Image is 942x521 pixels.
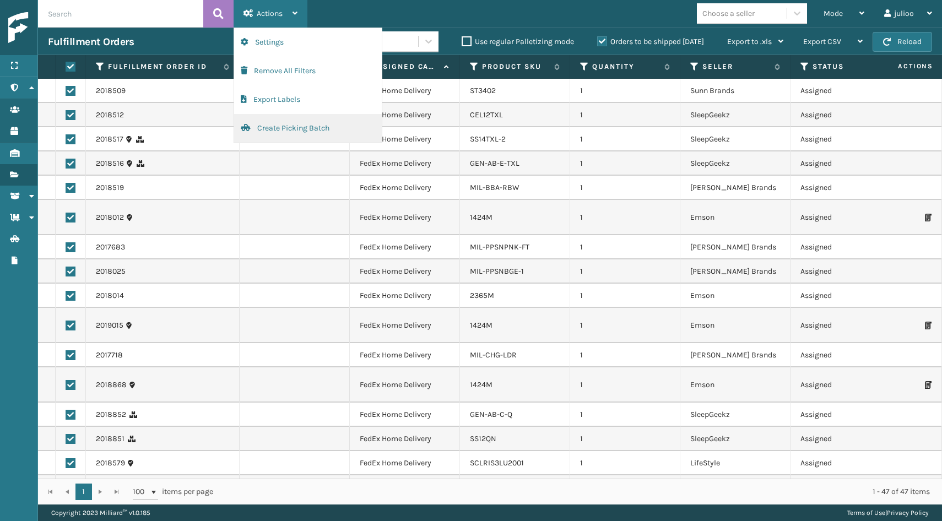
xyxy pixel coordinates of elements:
span: Export CSV [803,37,841,46]
td: Assigned [791,259,901,284]
button: Reload [873,32,932,52]
td: 1 [570,343,680,367]
a: 2018519 [96,182,124,193]
label: Seller [702,62,769,72]
a: 2018851 [96,433,124,444]
td: LifeStyle [680,451,791,475]
td: Emson [680,200,791,235]
label: Orders to be shipped [DATE] [597,37,704,46]
span: 100 [133,486,149,497]
a: MIL-PPSNPNK-FT [470,242,529,252]
a: 2018579 [96,458,125,469]
td: FedEx Home Delivery [350,475,460,500]
span: Mode [824,9,843,18]
td: [PERSON_NAME] Brands [680,176,791,200]
a: SS12QN [470,434,496,443]
a: 2018025 [96,266,126,277]
td: FedEx Home Delivery [350,308,460,343]
td: Emson [680,308,791,343]
a: MIL-PPSNBGE-1 [470,267,524,276]
td: FedEx Home Delivery [350,79,460,103]
label: Quantity [592,62,659,72]
a: 2018512 [96,110,124,121]
a: CEL12TXL [470,110,503,120]
td: 1 [570,259,680,284]
a: SCLRIS3LU2001 [470,458,524,468]
td: SleepGeekz [680,103,791,127]
a: 1424M [470,380,492,389]
td: 1 [570,151,680,176]
td: [PERSON_NAME] Brands [680,235,791,259]
a: 2365M [470,291,494,300]
td: FedEx Home Delivery [350,403,460,427]
a: ST3402 [470,86,496,95]
td: 1 [570,200,680,235]
td: 1 [570,176,680,200]
td: FedEx Home Delivery [350,259,460,284]
a: 2018012 [96,212,124,223]
a: 2018014 [96,290,124,301]
td: Assigned [791,284,901,308]
a: 1424M [470,213,492,222]
img: logo [8,12,107,44]
span: Actions [863,57,940,75]
td: Assigned [791,79,901,103]
td: Assigned [791,403,901,427]
td: Assigned [791,475,901,500]
i: Print Packing Slip [925,214,932,221]
td: Assigned [791,427,901,451]
td: 1 [570,451,680,475]
span: items per page [133,484,213,500]
a: MIL-BBA-RBW [470,183,519,192]
a: 1 [75,484,92,500]
a: 2018516 [96,158,124,169]
td: FedEx Home Delivery [350,367,460,403]
td: [PERSON_NAME] Brands [680,343,791,367]
a: 2018509 [96,85,126,96]
a: 2017683 [96,242,125,253]
button: Remove All Filters [234,57,382,85]
td: FedEx Home Delivery [350,151,460,176]
td: 1 [570,403,680,427]
a: 2018852 [96,409,126,420]
td: 1 [570,79,680,103]
a: 1424M [470,321,492,330]
p: Copyright 2023 Milliard™ v 1.0.185 [51,504,150,521]
td: SleepGeekz [680,403,791,427]
td: FedEx Home Delivery [350,200,460,235]
td: 1 [570,103,680,127]
td: 1 [570,308,680,343]
i: Print Packing Slip [925,322,932,329]
label: Fulfillment Order Id [108,62,218,72]
td: FedEx Home Delivery [350,103,460,127]
td: Emson [680,367,791,403]
h3: Fulfillment Orders [48,35,134,48]
a: 2019015 [96,320,123,331]
button: Create Picking Batch [234,114,382,143]
td: Assigned [791,235,901,259]
td: FedEx Home Delivery [350,127,460,151]
td: Assigned [791,200,901,235]
td: Assigned [791,103,901,127]
span: Actions [257,9,283,18]
a: 2017718 [96,350,123,361]
td: Assigned [791,343,901,367]
td: FedEx Home Delivery [350,235,460,259]
td: 1 [570,235,680,259]
td: SleepGeekz [680,427,791,451]
td: FedEx Home Delivery [350,451,460,475]
td: 1 [570,427,680,451]
button: Settings [234,28,382,57]
i: Print Packing Slip [925,381,932,389]
td: Assigned [791,308,901,343]
td: FedEx Home Delivery [350,343,460,367]
td: FedEx Home Delivery [350,284,460,308]
a: MIL-CHG-LDR [470,350,517,360]
label: Status [813,62,879,72]
label: Product SKU [482,62,549,72]
a: GEN-AB-E-TXL [470,159,519,168]
td: 1 [570,475,680,500]
td: Emson [680,284,791,308]
label: Use regular Palletizing mode [462,37,574,46]
a: SS14TXL-2 [470,134,506,144]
